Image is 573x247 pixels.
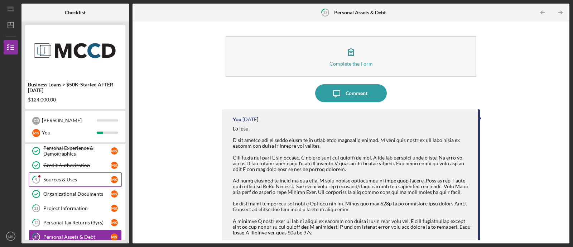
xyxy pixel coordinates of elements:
[43,234,111,240] div: Personal Assets & Debt
[43,191,111,197] div: Organizational Documents
[32,117,40,125] div: G R
[34,220,38,225] tspan: 12
[29,230,122,244] a: 13Personal Assets & DebtMK
[29,158,122,172] a: Credit AuthorizationMK
[323,10,327,15] tspan: 13
[35,177,38,182] tspan: 9
[315,84,387,102] button: Comment
[4,229,18,243] button: MK
[346,84,367,102] div: Comment
[111,147,118,155] div: M K
[226,36,476,77] button: Complete the Form
[43,205,111,211] div: Project Information
[65,10,86,15] b: Checklist
[29,201,122,215] a: 11Project InformationMK
[111,233,118,241] div: M K
[32,129,40,137] div: M K
[29,144,122,158] a: Personal Experience & DemographicsMK
[28,82,122,93] div: Business Loans > $50K-Started AFTER [DATE]
[329,61,373,66] div: Complete the Form
[334,10,386,15] b: Personal Assets & Debt
[34,206,38,211] tspan: 11
[29,172,122,187] a: 9Sources & UsesMK
[29,187,122,201] a: Organizational DocumentsMK
[43,145,111,157] div: Personal Experience & Demographics
[43,162,111,168] div: Credit Authorization
[25,29,125,72] img: Product logo
[111,219,118,226] div: M K
[43,177,111,182] div: Sources & Uses
[111,190,118,198] div: M K
[111,162,118,169] div: M K
[111,176,118,183] div: M K
[43,220,111,225] div: Personal Tax Returns (3yrs)
[42,127,97,139] div: You
[42,114,97,127] div: [PERSON_NAME]
[111,205,118,212] div: M K
[8,234,14,238] text: MK
[29,215,122,230] a: 12Personal Tax Returns (3yrs)MK
[233,117,241,122] div: You
[242,117,258,122] time: 2025-09-25 20:57
[34,235,38,239] tspan: 13
[28,97,122,103] div: $124,000.00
